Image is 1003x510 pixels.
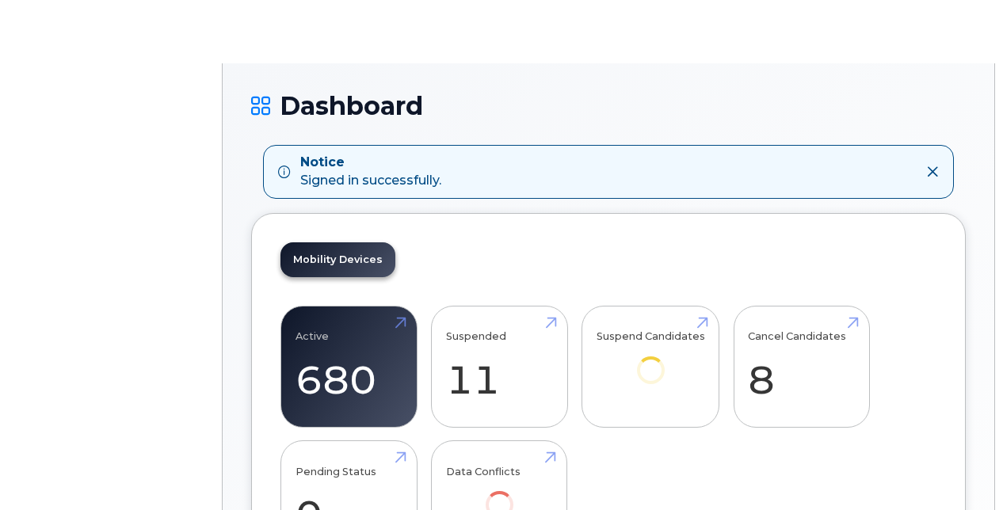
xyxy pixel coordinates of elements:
a: Suspended 11 [446,314,553,419]
a: Active 680 [296,314,402,419]
a: Suspend Candidates [597,314,705,405]
strong: Notice [300,154,441,172]
h1: Dashboard [251,92,966,120]
div: Signed in successfully. [300,154,441,190]
a: Mobility Devices [280,242,395,277]
a: Cancel Candidates 8 [748,314,855,419]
